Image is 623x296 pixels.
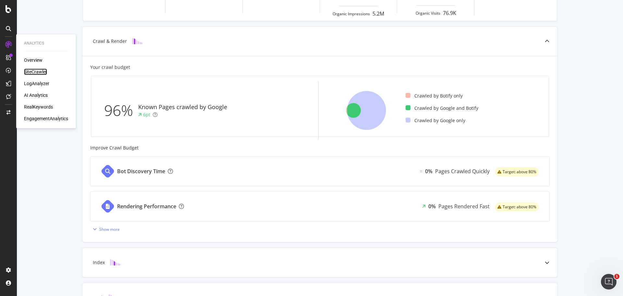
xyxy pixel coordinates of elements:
div: Analytics [24,41,68,46]
div: 0% [425,168,433,175]
div: Crawled by Botify only [406,93,463,99]
div: Crawled by Google and Botify [406,105,478,111]
div: 5.2M [373,10,384,18]
a: SiteCrawler [24,69,47,75]
a: LogAnalyzer [24,80,49,87]
div: warning label [495,167,539,176]
img: Equal [420,170,422,172]
div: 0% [428,203,436,210]
div: warning label [495,202,539,212]
iframe: Intercom live chat [601,274,617,290]
div: Bot Discovery Time [117,168,165,175]
a: AI Analytics [24,92,48,98]
div: Index [93,259,105,266]
a: RealKeywords [24,104,53,110]
button: Show more [90,224,120,234]
a: Bot Discovery TimeEqual0%Pages Crawled Quicklywarning label [90,156,550,186]
div: Known Pages crawled by Google [138,103,227,111]
a: EngagementAnalytics [24,115,68,122]
div: Rendering Performance [117,203,176,210]
div: Organic Impressions [333,11,370,17]
div: Your crawl budget [90,64,130,71]
img: block-icon [110,259,120,265]
div: Pages Crawled Quickly [435,168,490,175]
a: Rendering Performance0%Pages Rendered Fastwarning label [90,191,550,221]
img: block-icon [132,38,142,44]
div: Crawl & Render [93,38,127,45]
div: 6pt [143,111,150,118]
span: Target: above 80% [503,170,536,174]
span: 1 [614,274,619,279]
div: Pages Rendered Fast [438,203,490,210]
div: Show more [99,226,120,232]
div: 96% [104,100,138,121]
div: Crawled by Google only [406,117,465,124]
a: Overview [24,57,43,63]
span: Target: above 80% [503,205,536,209]
div: Improve Crawl Budget [90,145,550,151]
